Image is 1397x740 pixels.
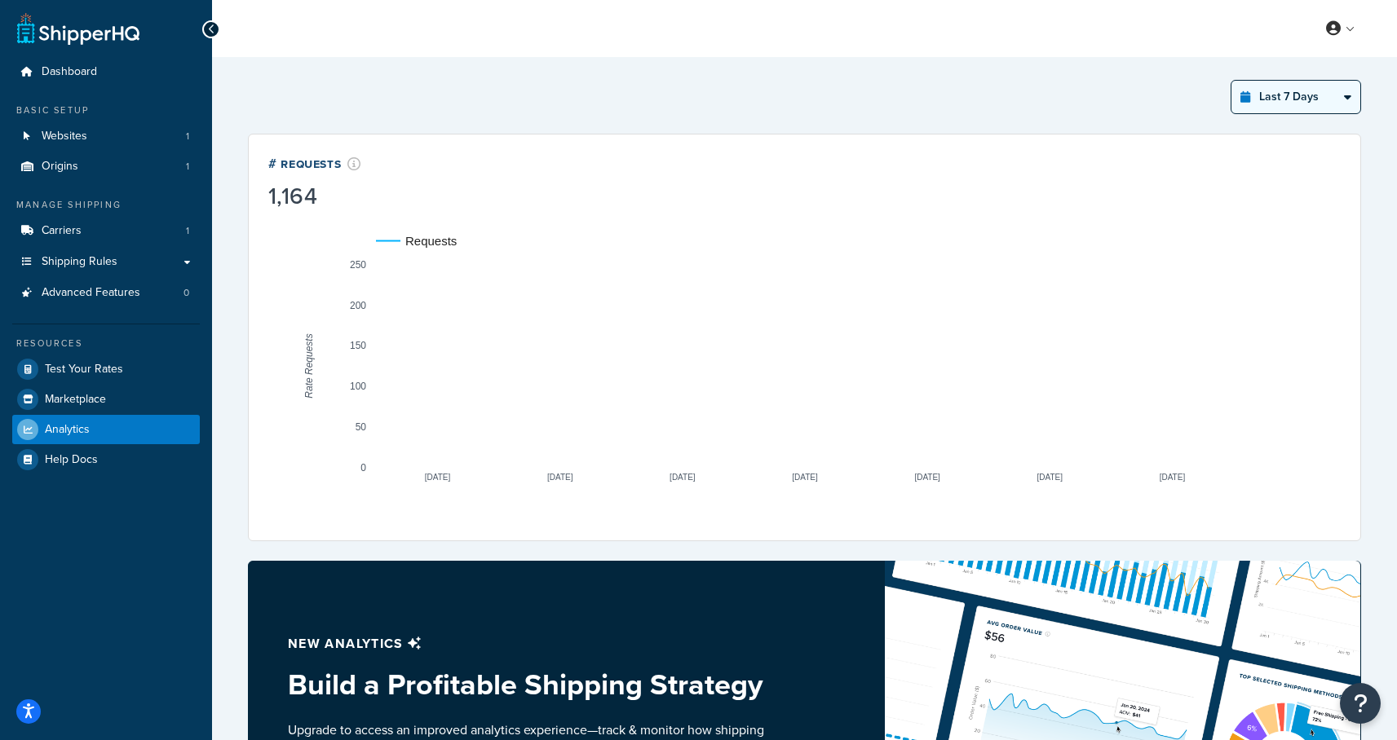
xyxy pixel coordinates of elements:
[792,473,818,482] text: [DATE]
[547,473,573,482] text: [DATE]
[186,160,189,174] span: 1
[12,121,200,152] a: Websites1
[42,286,140,300] span: Advanced Features
[45,393,106,407] span: Marketplace
[288,668,766,701] h3: Build a Profitable Shipping Strategy
[42,160,78,174] span: Origins
[12,278,200,308] a: Advanced Features0
[12,415,200,444] a: Analytics
[350,259,366,271] text: 250
[12,152,200,182] li: Origins
[12,216,200,246] a: Carriers1
[45,453,98,467] span: Help Docs
[45,423,90,437] span: Analytics
[42,65,97,79] span: Dashboard
[186,130,189,143] span: 1
[1160,473,1186,482] text: [DATE]
[12,198,200,212] div: Manage Shipping
[1340,683,1381,724] button: Open Resource Center
[12,385,200,414] a: Marketplace
[12,445,200,474] a: Help Docs
[268,154,361,173] div: # Requests
[268,211,1341,521] svg: A chart.
[914,473,940,482] text: [DATE]
[12,104,200,117] div: Basic Setup
[42,224,82,238] span: Carriers
[12,355,200,384] a: Test Your Rates
[405,234,457,248] text: Requests
[350,340,366,351] text: 150
[425,473,451,482] text: [DATE]
[360,462,366,474] text: 0
[12,216,200,246] li: Carriers
[45,363,123,377] span: Test Your Rates
[1037,473,1063,482] text: [DATE]
[183,286,189,300] span: 0
[12,152,200,182] a: Origins1
[670,473,696,482] text: [DATE]
[350,381,366,392] text: 100
[12,57,200,87] a: Dashboard
[12,247,200,277] a: Shipping Rules
[12,278,200,308] li: Advanced Features
[288,632,766,655] p: New analytics
[268,185,361,208] div: 1,164
[12,121,200,152] li: Websites
[186,224,189,238] span: 1
[12,337,200,350] div: Resources
[350,300,366,311] text: 200
[356,421,367,433] text: 50
[42,255,117,269] span: Shipping Rules
[303,333,315,398] text: Rate Requests
[42,130,87,143] span: Websites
